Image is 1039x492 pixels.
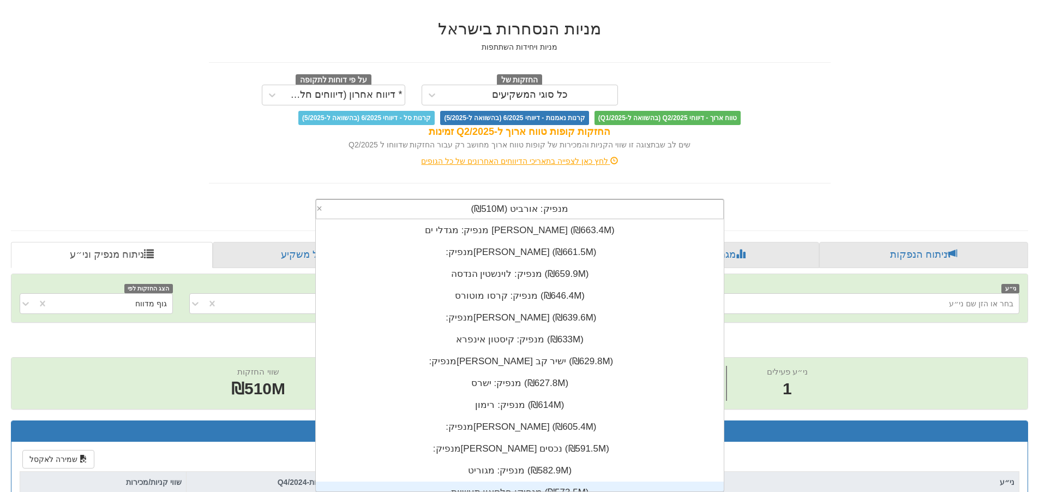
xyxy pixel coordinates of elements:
[492,90,568,100] div: כל סוגי המשקיעים
[209,43,831,51] h5: מניות ויחידות השתתפות
[135,298,167,309] div: גוף מדווח
[440,111,588,125] span: קרנות נאמנות - דיווחי 6/2025 (בהשוואה ל-5/2025)
[316,394,724,416] div: מנפיק: ‏רימון ‎(₪614M)‎
[11,334,1028,352] h2: אורביט - ניתוח מנפיק
[209,139,831,150] div: שים לב שבתצוגה זו שווי הקניות והמכירות של קופות טווח ארוך מחושב רק עבור החזקות שדווחו ל Q2/2025
[316,351,724,372] div: מנפיק: ‏[PERSON_NAME] ישיר קב ‎(₪629.8M)‎
[471,204,568,214] span: מנפיק: ‏אורביט ‎(₪510M)‎
[497,74,543,86] span: החזקות של
[767,367,808,376] span: ני״ע פעילים
[22,450,94,469] button: שמירה לאקסל
[316,220,724,241] div: מנפיק: ‏מגדלי ים [PERSON_NAME] ‎(₪663.4M)‎
[209,20,831,38] h2: מניות הנסחרות בישראל
[316,372,724,394] div: מנפיק: ‏ישרס ‎(₪627.8M)‎
[213,242,418,268] a: פרופיל משקיע
[949,298,1013,309] div: בחר או הזן שם ני״ע
[237,367,279,376] span: שווי החזקות
[316,241,724,263] div: מנפיק: ‏[PERSON_NAME] ‎(₪661.5M)‎
[316,307,724,329] div: מנפיק: ‏[PERSON_NAME] ‎(₪639.6M)‎
[1001,284,1019,293] span: ני״ע
[316,200,326,218] span: Clear value
[316,460,724,482] div: מנפיק: ‏מגוריט ‎(₪582.9M)‎
[316,329,724,351] div: מנפיק: ‏קיסטון אינפרא ‎(₪633M)‎
[594,111,741,125] span: טווח ארוך - דיווחי Q2/2025 (בהשוואה ל-Q1/2025)
[11,242,213,268] a: ניתוח מנפיק וני״ע
[316,263,724,285] div: מנפיק: ‏לוינשטין הנדסה ‎(₪659.9M)‎
[819,242,1028,268] a: ניתוח הנפקות
[316,285,724,307] div: מנפיק: ‏קרסו מוטורס ‎(₪646.4M)‎
[20,426,1019,436] h3: סיכום החזקות בני״ע של [PERSON_NAME]
[296,74,371,86] span: על פי דוחות לתקופה
[231,380,285,398] span: ₪510M
[316,438,724,460] div: מנפיק: ‏[PERSON_NAME] נכסים ‎(₪591.5M)‎
[201,156,839,167] div: לחץ כאן לצפייה בתאריכי הדיווחים האחרונים של כל הגופים
[767,377,808,401] span: 1
[285,90,403,100] div: * דיווח אחרון (דיווחים חלקיים)
[209,125,831,139] div: החזקות קופות טווח ארוך ל-Q2/2025 זמינות
[316,204,322,214] span: ×
[298,111,435,125] span: קרנות סל - דיווחי 6/2025 (בהשוואה ל-5/2025)
[316,416,724,438] div: מנפיק: ‏[PERSON_NAME] ‎(₪605.4M)‎
[124,284,172,293] span: הצג החזקות לפי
